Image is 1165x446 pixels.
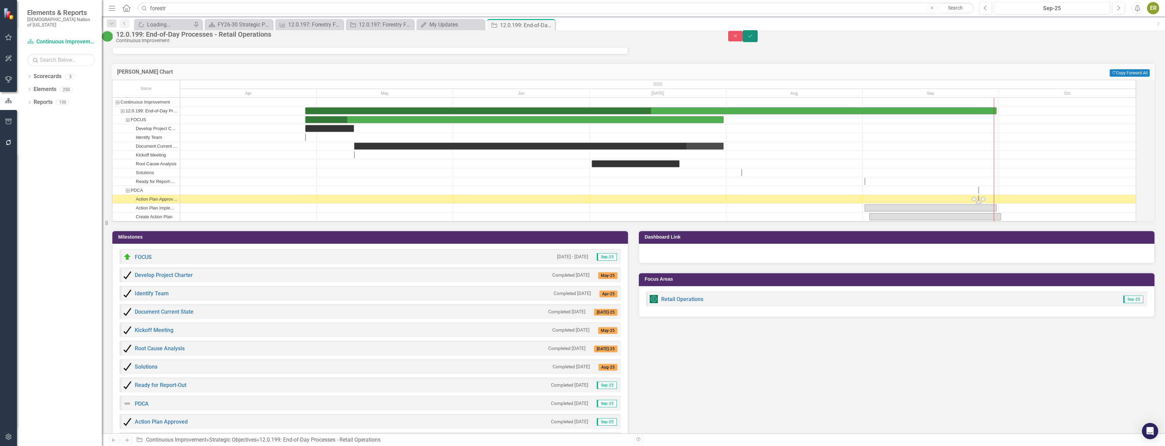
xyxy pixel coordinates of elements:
small: Completed [DATE] [552,327,590,333]
div: Root Cause Analysis [136,160,177,168]
a: Continuous Improvement [146,436,206,443]
h3: Focus Areas [645,277,1151,282]
img: Completed [123,290,131,298]
div: Document Current State [136,142,178,150]
div: Task: Start date: 2025-09-02 End date: 2025-10-01 [869,213,1001,220]
div: Task: Start date: 2025-09-26 End date: 2025-09-26 [112,186,180,195]
div: Task: Start date: 2025-04-28 End date: 2025-07-31 [112,115,180,124]
button: Sep-25 [994,2,1110,14]
a: Solutions [135,364,158,370]
div: Task: Start date: 2025-04-28 End date: 2025-09-30 [305,107,997,114]
div: Root Cause Analysis [112,160,180,168]
div: Task: Start date: 2025-07-01 End date: 2025-07-21 [592,160,680,167]
h3: [PERSON_NAME] Chart [117,69,717,75]
a: Identify Team [135,290,169,297]
a: PDCA [135,401,149,407]
h3: Milestones [118,235,625,240]
div: Task: Start date: 2025-07-01 End date: 2025-07-21 [112,160,180,168]
div: Apr [180,89,317,98]
div: PDCA [131,186,143,194]
div: Task: Continuous Improvement Start date: 2025-04-28 End date: 2025-04-29 [112,98,180,107]
div: Identify Team [136,133,162,142]
div: 3 [65,74,76,79]
div: Name [112,80,180,97]
div: May [317,89,453,98]
small: [DATE] - [DATE] [557,254,588,260]
div: Open Intercom Messenger [1142,423,1158,439]
div: Action Plan Approved [136,195,178,203]
div: 12.0.199: End-of-Day Processes - Retail Operations [259,436,381,443]
div: My Updates [429,20,483,29]
a: My Updates [418,20,483,29]
small: Completed [DATE] [553,364,590,370]
div: Action Plan Implementation [136,204,178,212]
div: Continuous Improvement [116,38,715,43]
a: FOCUS [135,254,152,260]
img: CI Action Plan Approved/In Progress [102,31,113,42]
div: Identify Team [112,133,180,142]
div: Task: Start date: 2025-05-09 End date: 2025-05-09 [112,151,180,160]
img: Completed [123,308,131,316]
a: Elements [34,86,56,93]
span: Sep-25 [597,253,617,261]
div: Create Action Plan [112,212,180,221]
div: Task: Start date: 2025-04-28 End date: 2025-04-28 [112,133,180,142]
div: 2025 [180,80,1136,89]
div: PDCA [112,186,180,194]
div: Develop Project Charter [136,124,178,133]
div: Kickoff Meeting [112,151,180,159]
div: FOCUS [131,115,146,124]
a: Retail Operations [661,296,703,302]
span: Elements & Reports [27,8,95,17]
span: Sep-25 [597,382,617,389]
div: FY26-30 Strategic Plan [218,20,271,29]
div: Task: Start date: 2025-05-09 End date: 2025-07-31 [354,143,724,150]
span: Aug-25 [598,364,617,371]
img: Completed [123,326,131,334]
img: Completed [123,418,131,426]
div: FOCUS [112,115,180,124]
a: 12.0.197: Forestry Financial Management KPIs [277,20,341,29]
small: Completed [DATE] [548,345,586,352]
div: Task: Start date: 2025-04-28 End date: 2025-09-30 [112,107,180,115]
div: Ready for Report-Out [112,177,180,186]
a: Search [939,3,973,13]
a: Ready for Report-Out [135,382,186,388]
input: Search ClearPoint... [137,2,974,14]
span: [DATE]-25 [594,309,617,316]
div: Continuous Improvement [112,98,180,106]
a: Document Current State [135,309,193,315]
a: FY26-30 Strategic Plan [206,20,271,29]
span: Apr-25 [599,291,617,297]
img: On Target [123,253,131,261]
small: Completed [DATE] [551,382,588,388]
a: Action Plan Approved [135,419,188,425]
a: Strategic Objectives [209,436,257,443]
div: Task: Start date: 2025-09-01 End date: 2025-09-01 [865,178,865,185]
input: Search Below... [27,54,95,66]
img: Completed [123,271,131,279]
span: Sep-25 [597,418,617,426]
div: Loading... [147,20,192,29]
small: Completed [DATE] [548,309,586,315]
a: 12.0.197: Forestry Financial Management [348,20,412,29]
div: Task: Start date: 2025-09-01 End date: 2025-09-30 [112,204,180,212]
div: Sep-25 [996,4,1108,13]
div: 12.0.199: End-of-Day Processes - Retail Operations [126,107,178,115]
img: Completed [123,345,131,353]
div: Task: Start date: 2025-04-28 End date: 2025-05-09 [112,124,180,133]
div: Task: Start date: 2025-04-28 End date: 2025-05-09 [305,125,354,132]
div: Aug [726,89,863,98]
div: Document Current State [112,142,180,150]
div: 250 [60,87,73,92]
span: Sep-25 [597,400,617,407]
div: Jun [453,89,590,98]
div: Task: Start date: 2025-09-02 End date: 2025-10-01 [112,212,180,221]
a: Reports [34,98,53,106]
div: Create Action Plan [136,212,172,221]
div: Task: Start date: 2025-08-04 End date: 2025-08-04 [112,168,180,177]
small: Completed [DATE] [554,290,591,297]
